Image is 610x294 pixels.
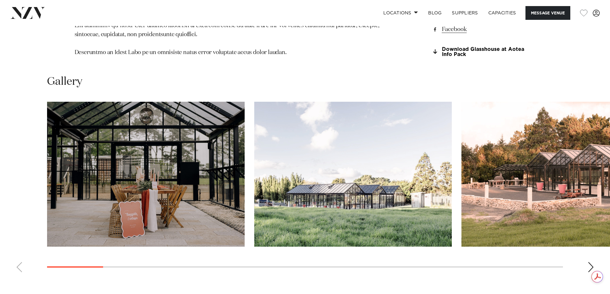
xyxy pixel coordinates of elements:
[447,6,483,20] a: SUPPLIERS
[431,25,536,34] a: Facebook
[483,6,521,20] a: Capacities
[47,102,245,247] swiper-slide: 1 / 23
[47,75,82,89] h2: Gallery
[254,102,452,247] swiper-slide: 2 / 23
[431,46,536,57] a: Download Glasshouse at Aotea Info Pack
[10,7,45,19] img: nzv-logo.png
[378,6,423,20] a: Locations
[525,6,570,20] button: Message Venue
[423,6,447,20] a: BLOG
